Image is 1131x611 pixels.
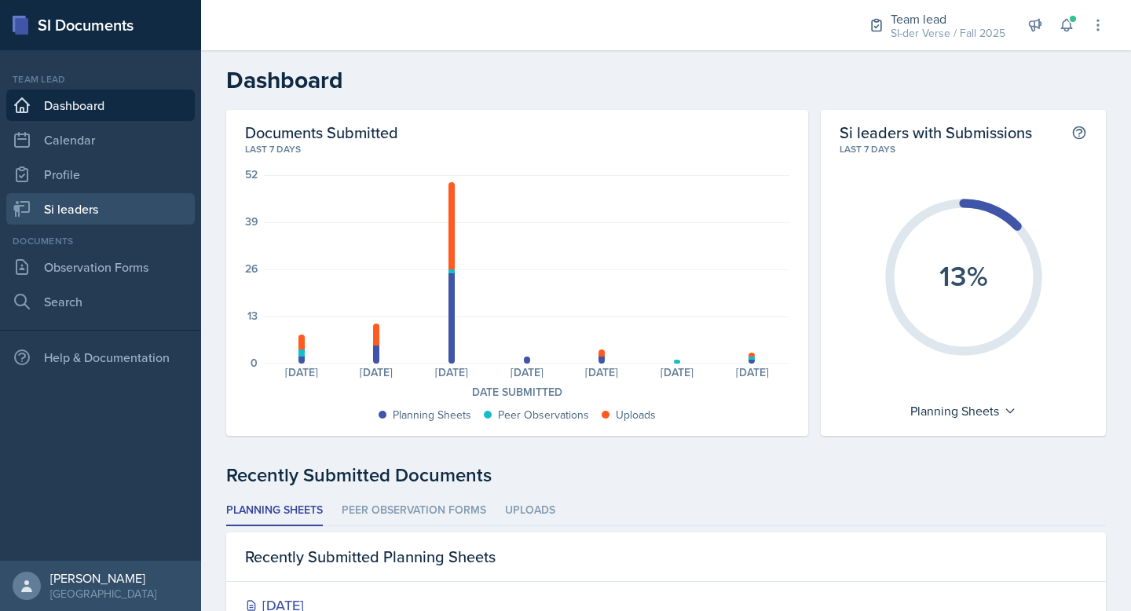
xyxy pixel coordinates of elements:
[6,124,195,155] a: Calendar
[639,367,715,378] div: [DATE]
[226,496,323,526] li: Planning Sheets
[891,25,1005,42] div: SI-der Verse / Fall 2025
[902,398,1024,423] div: Planning Sheets
[6,90,195,121] a: Dashboard
[840,142,1087,156] div: Last 7 days
[264,367,339,378] div: [DATE]
[840,123,1032,142] h2: Si leaders with Submissions
[939,255,988,296] text: 13%
[6,234,195,248] div: Documents
[226,461,1106,489] div: Recently Submitted Documents
[505,496,555,526] li: Uploads
[891,9,1005,28] div: Team lead
[393,407,471,423] div: Planning Sheets
[6,159,195,190] a: Profile
[50,570,156,586] div: [PERSON_NAME]
[245,216,258,227] div: 39
[226,66,1106,94] h2: Dashboard
[6,342,195,373] div: Help & Documentation
[245,123,789,142] h2: Documents Submitted
[342,496,486,526] li: Peer Observation Forms
[245,142,789,156] div: Last 7 days
[245,263,258,274] div: 26
[616,407,656,423] div: Uploads
[245,384,789,401] div: Date Submitted
[498,407,589,423] div: Peer Observations
[565,367,640,378] div: [DATE]
[251,357,258,368] div: 0
[6,251,195,283] a: Observation Forms
[489,367,565,378] div: [DATE]
[414,367,489,378] div: [DATE]
[50,586,156,602] div: [GEOGRAPHIC_DATA]
[715,367,790,378] div: [DATE]
[6,193,195,225] a: Si leaders
[6,72,195,86] div: Team lead
[245,169,258,180] div: 52
[247,310,258,321] div: 13
[6,286,195,317] a: Search
[339,367,415,378] div: [DATE]
[226,532,1106,582] div: Recently Submitted Planning Sheets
